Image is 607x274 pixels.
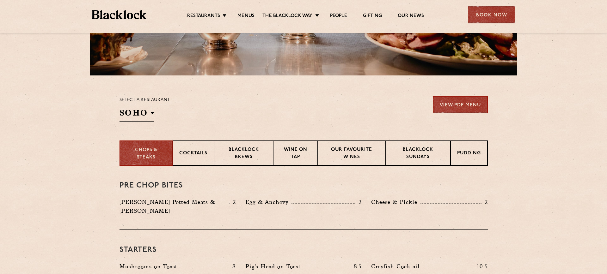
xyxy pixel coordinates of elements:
[481,198,488,206] p: 2
[126,147,166,161] p: Chops & Steaks
[120,262,181,271] p: Mushrooms on Toast
[280,146,311,161] p: Wine on Tap
[245,262,304,271] p: Pig's Head on Toast
[457,150,481,158] p: Pudding
[363,13,382,20] a: Gifting
[433,96,488,113] a: View PDF Menu
[187,13,220,20] a: Restaurants
[392,146,444,161] p: Blacklock Sundays
[230,198,236,206] p: 2
[120,182,488,190] h3: Pre Chop Bites
[221,146,267,161] p: Blacklock Brews
[355,198,362,206] p: 2
[92,10,146,19] img: BL_Textured_Logo-footer-cropped.svg
[120,198,229,215] p: [PERSON_NAME] Potted Meats & [PERSON_NAME]
[474,262,487,271] p: 10.5
[324,146,379,161] p: Our favourite wines
[237,13,254,20] a: Menus
[245,198,291,206] p: Egg & Anchovy
[262,13,312,20] a: The Blacklock Way
[371,198,420,206] p: Cheese & Pickle
[398,13,424,20] a: Our News
[371,262,423,271] p: Crayfish Cocktail
[120,107,154,122] h2: SOHO
[120,246,488,254] h3: Starters
[179,150,207,158] p: Cocktails
[468,6,515,23] div: Book Now
[351,262,362,271] p: 8.5
[120,96,170,104] p: Select a restaurant
[229,262,236,271] p: 8
[330,13,347,20] a: People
